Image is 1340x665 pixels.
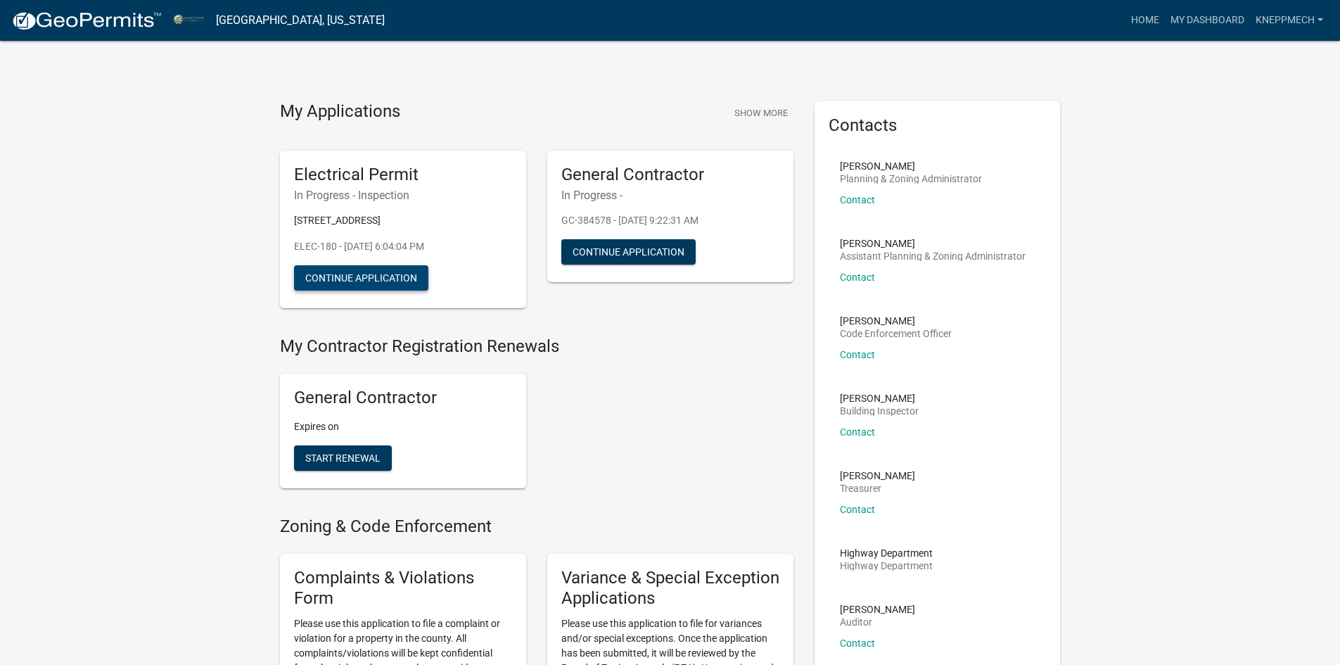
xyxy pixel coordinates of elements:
p: Code Enforcement Officer [840,329,952,338]
p: [PERSON_NAME] [840,316,952,326]
a: kneppmech [1250,7,1329,34]
a: Home [1125,7,1165,34]
a: Contact [840,349,875,360]
a: Contact [840,194,875,205]
button: Continue Application [294,265,428,291]
p: ELEC-180 - [DATE] 6:04:04 PM [294,239,512,254]
p: Assistant Planning & Zoning Administrator [840,251,1026,261]
button: Continue Application [561,239,696,265]
p: [STREET_ADDRESS] [294,213,512,228]
a: Contact [840,272,875,283]
p: Treasurer [840,483,915,493]
a: My Dashboard [1165,7,1250,34]
p: Highway Department [840,548,933,558]
h5: Variance & Special Exception Applications [561,568,779,609]
p: [PERSON_NAME] [840,161,982,171]
h5: Contacts [829,115,1047,136]
a: Contact [840,426,875,438]
p: [PERSON_NAME] [840,471,915,481]
a: Contact [840,638,875,649]
h5: Complaints & Violations Form [294,568,512,609]
button: Show More [729,101,793,125]
span: Start Renewal [305,452,381,464]
p: Building Inspector [840,406,919,416]
h4: My Applications [280,101,400,122]
p: [PERSON_NAME] [840,239,1026,248]
h5: General Contractor [294,388,512,408]
p: Planning & Zoning Administrator [840,174,982,184]
p: Highway Department [840,561,933,571]
h6: In Progress - [561,189,779,202]
p: Auditor [840,617,915,627]
p: Expires on [294,419,512,434]
a: Contact [840,504,875,515]
h6: In Progress - Inspection [294,189,512,202]
img: Miami County, Indiana [173,11,205,30]
a: [GEOGRAPHIC_DATA], [US_STATE] [216,8,385,32]
h5: General Contractor [561,165,779,185]
button: Start Renewal [294,445,392,471]
h5: Electrical Permit [294,165,512,185]
h4: Zoning & Code Enforcement [280,517,793,537]
p: [PERSON_NAME] [840,604,915,614]
p: GC-384578 - [DATE] 9:22:31 AM [561,213,779,228]
h4: My Contractor Registration Renewals [280,336,793,357]
wm-registration-list-section: My Contractor Registration Renewals [280,336,793,500]
p: [PERSON_NAME] [840,393,919,403]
